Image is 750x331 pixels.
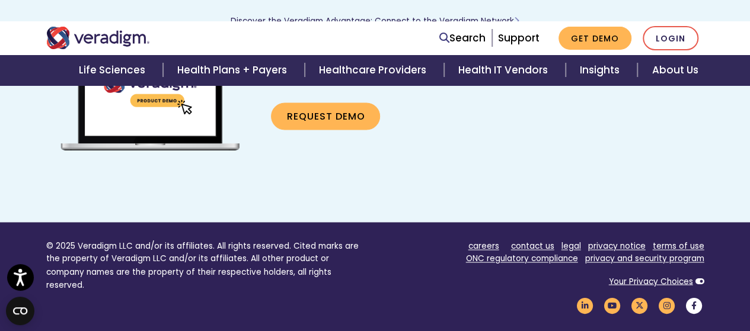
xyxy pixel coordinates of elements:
[46,240,366,291] p: © 2025 Veradigm LLC and/or its affiliates. All rights reserved. Cited marks are the property of V...
[602,299,623,310] a: Veradigm YouTube Link
[566,55,637,85] a: Insights
[46,27,150,49] img: Veradigm logo
[637,55,712,85] a: About Us
[305,55,443,85] a: Healthcare Providers
[558,27,631,50] a: Get Demo
[231,15,519,27] a: Discover the Veradigm Advantage: Connect to the Veradigm NetworkLearn More
[439,30,486,46] a: Search
[653,240,704,252] a: terms of use
[643,26,698,50] a: Login
[588,240,646,252] a: privacy notice
[65,55,163,85] a: Life Sciences
[657,299,677,310] a: Veradigm Instagram Link
[468,240,499,252] a: careers
[514,15,519,27] span: Learn More
[444,55,566,85] a: Health IT Vendors
[561,240,581,252] a: legal
[575,299,595,310] a: Veradigm LinkedIn Link
[511,240,554,252] a: contact us
[585,253,704,264] a: privacy and security program
[163,55,305,85] a: Health Plans + Payers
[630,299,650,310] a: Veradigm Twitter Link
[498,31,540,45] a: Support
[271,102,380,130] a: Request Demo
[684,299,704,310] a: Veradigm Facebook Link
[466,253,578,264] a: ONC regulatory compliance
[6,297,34,325] button: Open CMP widget
[609,275,693,287] a: Your Privacy Choices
